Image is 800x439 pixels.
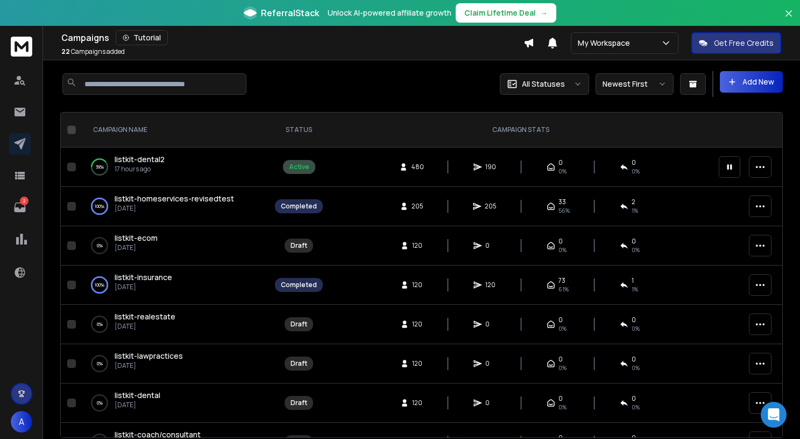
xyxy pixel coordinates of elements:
[485,399,496,407] span: 0
[456,3,556,23] button: Claim Lifetime Deal→
[558,403,567,412] span: 0%
[97,240,103,251] p: 0 %
[632,403,640,412] span: 0%
[632,158,636,167] span: 0
[558,167,567,176] span: 0%
[115,272,172,283] a: listkit-insurance
[522,79,565,89] p: All Statuses
[268,113,329,148] th: STATUS
[115,193,234,204] a: listkit-homeservices-revisedtest
[80,266,268,305] td: 100%listkit-insurance[DATE]
[485,359,496,368] span: 0
[281,202,317,211] div: Completed
[632,167,640,176] span: 0 %
[558,355,563,364] span: 0
[632,237,636,246] span: 0
[97,398,103,408] p: 0 %
[291,241,307,250] div: Draft
[115,390,160,401] a: listkit-dental
[80,148,268,187] td: 39%listkit-dental217 hours ago
[115,401,160,409] p: [DATE]
[20,197,29,205] p: 2
[11,411,32,433] button: A
[412,281,423,289] span: 120
[291,399,307,407] div: Draft
[632,394,636,403] span: 0
[782,6,796,32] button: Close banner
[632,355,636,364] span: 0
[412,320,423,329] span: 120
[115,154,165,165] a: listkit-dental2
[412,241,423,250] span: 120
[412,359,423,368] span: 120
[115,361,183,370] p: [DATE]
[558,198,566,206] span: 33
[558,364,567,372] span: 0%
[115,311,175,322] a: listkit-realestate
[80,305,268,344] td: 0%listkit-realestate[DATE]
[80,344,268,384] td: 0%listkit-lawpractices[DATE]
[281,281,317,289] div: Completed
[411,163,424,171] span: 480
[558,285,569,294] span: 61 %
[115,311,175,322] span: listkit-realestate
[720,71,783,93] button: Add New
[761,402,787,428] div: Open Intercom Messenger
[261,6,319,19] span: ReferralStack
[115,351,183,361] a: listkit-lawpractices
[558,276,565,285] span: 73
[61,30,523,45] div: Campaigns
[632,246,640,254] span: 0%
[61,47,125,56] p: Campaigns added
[558,237,563,246] span: 0
[115,165,165,173] p: 17 hours ago
[97,358,103,369] p: 0 %
[80,226,268,266] td: 0%listkit-ecom[DATE]
[95,280,104,290] p: 100 %
[485,163,496,171] span: 190
[329,113,712,148] th: CAMPAIGN STATS
[578,38,634,48] p: My Workspace
[115,154,165,164] span: listkit-dental2
[540,8,548,18] span: →
[116,30,168,45] button: Tutorial
[632,198,635,206] span: 2
[115,351,183,361] span: listkit-lawpractices
[558,316,563,324] span: 0
[485,241,496,250] span: 0
[485,202,497,211] span: 205
[632,206,638,215] span: 1 %
[632,324,640,333] span: 0%
[558,394,563,403] span: 0
[61,47,70,56] span: 22
[95,201,104,212] p: 100 %
[558,206,570,215] span: 56 %
[632,276,634,285] span: 1
[9,197,31,218] a: 2
[714,38,774,48] p: Get Free Credits
[115,243,158,252] p: [DATE]
[115,233,158,243] a: listkit-ecom
[97,319,103,330] p: 0 %
[115,322,175,331] p: [DATE]
[328,8,451,18] p: Unlock AI-powered affiliate growth
[412,399,423,407] span: 120
[291,359,307,368] div: Draft
[291,320,307,329] div: Draft
[485,320,496,329] span: 0
[632,316,636,324] span: 0
[596,73,674,95] button: Newest First
[80,113,268,148] th: CAMPAIGN NAME
[115,193,234,204] span: listkit-homeservices-revisedtest
[558,158,563,167] span: 0
[485,281,496,289] span: 120
[558,246,567,254] span: 0%
[289,163,309,171] div: Active
[80,384,268,423] td: 0%listkit-dental[DATE]
[691,32,781,54] button: Get Free Credits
